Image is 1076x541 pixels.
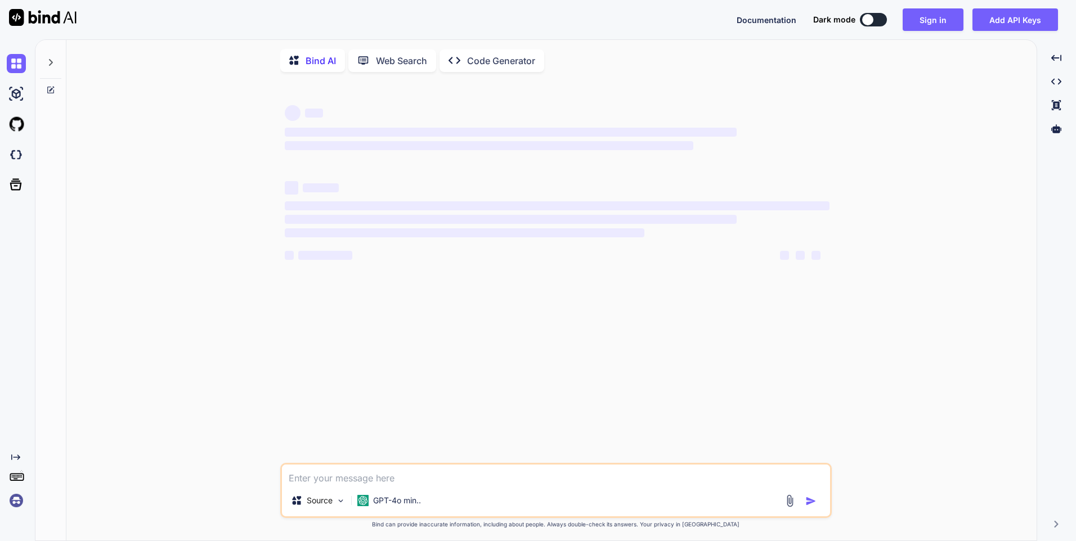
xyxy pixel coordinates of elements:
[305,109,323,118] span: ‌
[307,495,333,506] p: Source
[812,251,821,260] span: ‌
[336,496,346,506] img: Pick Models
[285,228,644,237] span: ‌
[357,495,369,506] img: GPT-4o mini
[7,491,26,510] img: signin
[280,520,832,529] p: Bind can provide inaccurate information, including about people. Always double-check its answers....
[783,494,796,507] img: attachment
[373,495,421,506] p: GPT-4o min..
[805,495,817,507] img: icon
[285,181,298,195] span: ‌
[285,141,693,150] span: ‌
[813,14,855,25] span: Dark mode
[9,9,77,26] img: Bind AI
[780,251,789,260] span: ‌
[285,215,737,224] span: ‌
[467,54,535,67] p: Code Generator
[298,251,352,260] span: ‌
[796,251,805,260] span: ‌
[903,8,963,31] button: Sign in
[737,15,796,25] span: Documentation
[7,84,26,103] img: ai-studio
[303,183,339,192] span: ‌
[972,8,1058,31] button: Add API Keys
[306,54,336,67] p: Bind AI
[7,115,26,134] img: githubLight
[285,251,294,260] span: ‌
[737,14,796,26] button: Documentation
[7,145,26,164] img: darkCloudIdeIcon
[7,54,26,73] img: chat
[285,201,830,210] span: ‌
[285,128,737,137] span: ‌
[376,54,427,67] p: Web Search
[285,105,301,121] span: ‌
